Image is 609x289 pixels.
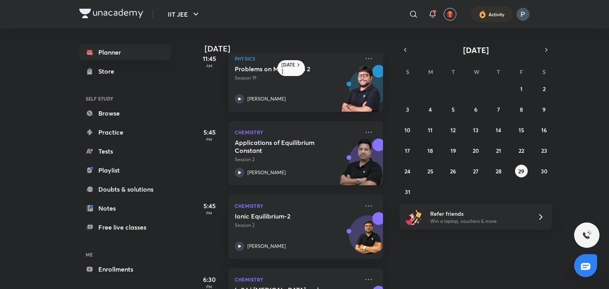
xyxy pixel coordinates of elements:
[79,92,171,105] h6: SELF STUDY
[235,139,333,154] h5: Applications of Equilibrium Constant
[473,167,479,175] abbr: August 27, 2025
[542,68,546,76] abbr: Saturday
[447,144,460,157] button: August 19, 2025
[496,126,501,134] abbr: August 14, 2025
[542,106,546,113] abbr: August 9, 2025
[424,165,437,177] button: August 25, 2025
[479,10,486,19] img: activity
[518,167,524,175] abbr: August 29, 2025
[474,68,479,76] abbr: Wednesday
[473,147,479,154] abbr: August 20, 2025
[428,126,433,134] abbr: August 11, 2025
[446,11,454,18] img: avatar
[193,127,225,137] h5: 5:45
[427,147,433,154] abbr: August 18, 2025
[516,8,530,21] img: Payal Kumari
[473,126,479,134] abbr: August 13, 2025
[447,165,460,177] button: August 26, 2025
[492,165,505,177] button: August 28, 2025
[79,261,171,277] a: Enrollments
[452,106,455,113] abbr: August 5, 2025
[79,44,171,60] a: Planner
[235,65,333,73] h5: Problems on Mechanics 2
[282,62,295,74] h6: [DATE]
[496,147,501,154] abbr: August 21, 2025
[404,126,410,134] abbr: August 10, 2025
[474,106,477,113] abbr: August 6, 2025
[519,126,524,134] abbr: August 15, 2025
[515,82,528,95] button: August 1, 2025
[163,6,205,22] button: IIT JEE
[424,103,437,116] button: August 4, 2025
[205,44,391,53] h4: [DATE]
[235,201,359,211] p: Chemistry
[79,143,171,159] a: Tests
[515,103,528,116] button: August 8, 2025
[538,82,550,95] button: August 2, 2025
[469,144,482,157] button: August 20, 2025
[429,106,432,113] abbr: August 4, 2025
[492,144,505,157] button: August 21, 2025
[79,181,171,197] a: Doubts & solutions
[247,169,286,176] p: [PERSON_NAME]
[424,144,437,157] button: August 18, 2025
[538,124,550,136] button: August 16, 2025
[79,200,171,216] a: Notes
[520,68,523,76] abbr: Friday
[79,105,171,121] a: Browse
[497,106,500,113] abbr: August 7, 2025
[404,167,410,175] abbr: August 24, 2025
[538,165,550,177] button: August 30, 2025
[339,139,383,193] img: unacademy
[79,9,143,18] img: Company Logo
[411,44,541,55] button: [DATE]
[405,188,410,196] abbr: August 31, 2025
[492,103,505,116] button: August 7, 2025
[497,68,500,76] abbr: Thursday
[401,124,414,136] button: August 10, 2025
[430,218,528,225] p: Win a laptop, vouchers & more
[79,63,171,79] a: Store
[447,124,460,136] button: August 12, 2025
[427,167,433,175] abbr: August 25, 2025
[496,167,502,175] abbr: August 28, 2025
[406,106,409,113] abbr: August 3, 2025
[235,275,359,284] p: Chemistry
[452,68,455,76] abbr: Tuesday
[469,165,482,177] button: August 27, 2025
[193,137,225,142] p: PM
[406,68,409,76] abbr: Sunday
[519,147,524,154] abbr: August 22, 2025
[515,124,528,136] button: August 15, 2025
[543,85,546,93] abbr: August 2, 2025
[450,126,456,134] abbr: August 12, 2025
[193,211,225,215] p: PM
[538,144,550,157] button: August 23, 2025
[424,124,437,136] button: August 11, 2025
[401,144,414,157] button: August 17, 2025
[450,147,456,154] abbr: August 19, 2025
[235,212,333,220] h5: Ionic Equilibrium-2
[520,106,523,113] abbr: August 8, 2025
[235,127,359,137] p: Chemistry
[79,219,171,235] a: Free live classes
[193,284,225,289] p: PM
[401,185,414,198] button: August 31, 2025
[193,54,225,63] h5: 11:45
[401,103,414,116] button: August 3, 2025
[235,54,359,63] p: Physics
[515,165,528,177] button: August 29, 2025
[428,68,433,76] abbr: Monday
[405,147,410,154] abbr: August 17, 2025
[193,275,225,284] h5: 6:30
[406,209,422,225] img: referral
[235,222,359,229] p: Session 2
[79,124,171,140] a: Practice
[430,209,528,218] h6: Refer friends
[79,248,171,261] h6: ME
[235,74,359,82] p: Session 19
[469,124,482,136] button: August 13, 2025
[520,85,523,93] abbr: August 1, 2025
[247,243,286,250] p: [PERSON_NAME]
[538,103,550,116] button: August 9, 2025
